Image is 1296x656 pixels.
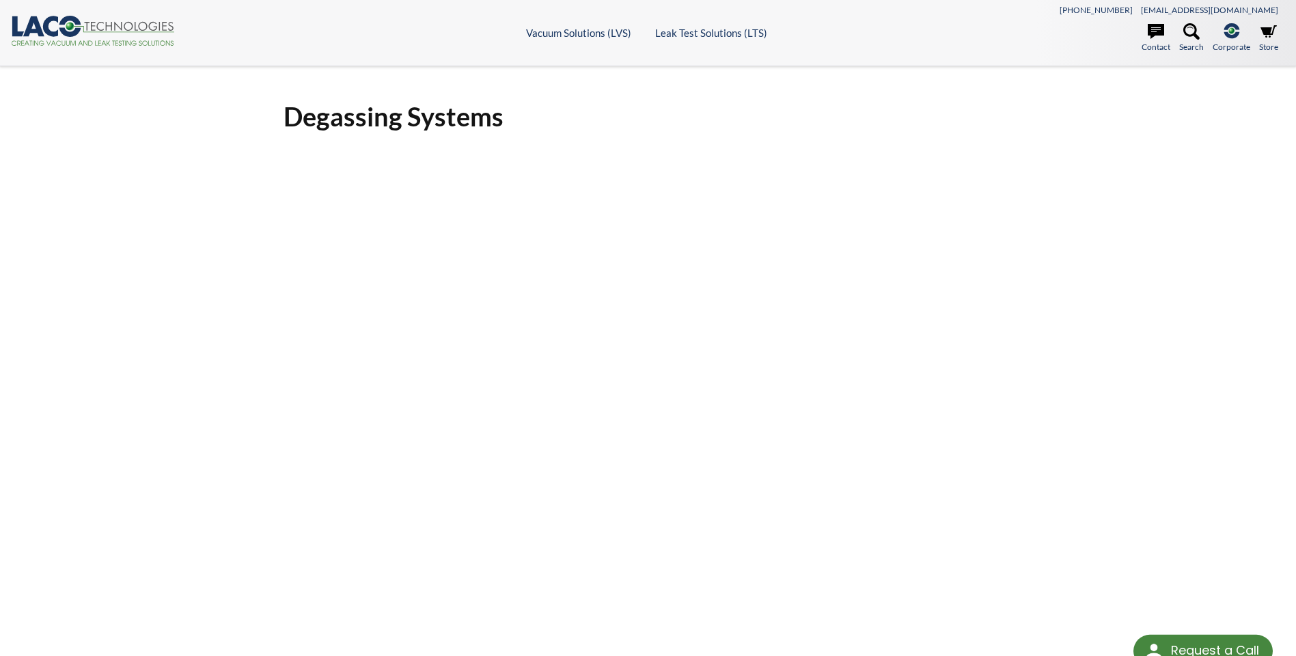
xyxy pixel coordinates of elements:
[1259,23,1278,53] a: Store
[284,100,1012,133] h1: Degassing Systems
[1142,23,1170,53] a: Contact
[1179,23,1204,53] a: Search
[1213,40,1250,53] span: Corporate
[526,27,631,39] a: Vacuum Solutions (LVS)
[1060,5,1133,15] a: [PHONE_NUMBER]
[1141,5,1278,15] a: [EMAIL_ADDRESS][DOMAIN_NAME]
[655,27,767,39] a: Leak Test Solutions (LTS)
